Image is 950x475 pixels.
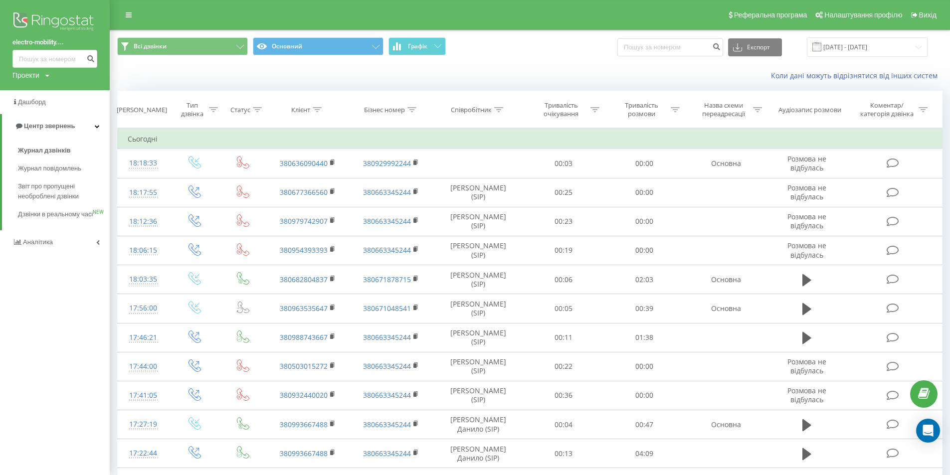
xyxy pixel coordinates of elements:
span: Розмова не відбулась [787,154,826,172]
td: 00:22 [523,352,603,381]
td: 00:00 [604,207,684,236]
a: Коли дані можуть відрізнятися вiд інших систем [771,71,943,80]
td: 00:47 [604,410,684,439]
td: 00:11 [523,323,603,352]
div: Співробітник [451,106,492,114]
td: [PERSON_NAME] (SIP) [433,381,523,410]
div: 18:06:15 [128,241,159,260]
a: 380663345244 [363,420,411,429]
span: Розмова не відбулась [787,212,826,230]
td: 00:00 [604,381,684,410]
span: Дзвінки в реальному часі [18,209,93,219]
input: Пошук за номером [12,50,97,68]
div: 18:18:33 [128,154,159,173]
div: [PERSON_NAME] [117,106,167,114]
td: 00:03 [523,149,603,178]
a: 380663345244 [363,361,411,371]
a: electro-mobility.... [12,37,97,47]
button: Всі дзвінки [117,37,248,55]
a: 380993667488 [280,449,328,458]
td: 00:00 [604,178,684,207]
a: 380663345244 [363,216,411,226]
td: 00:04 [523,410,603,439]
td: Сьогодні [118,129,943,149]
a: 380677366560 [280,187,328,197]
a: 380979742907 [280,216,328,226]
td: 00:13 [523,439,603,468]
td: 02:03 [604,265,684,294]
a: 380929992244 [363,158,411,168]
a: 380682804837 [280,275,328,284]
td: 01:38 [604,323,684,352]
a: Дзвінки в реальному часіNEW [18,205,110,223]
div: Статус [230,106,250,114]
td: 00:05 [523,294,603,323]
span: Розмова не відбулась [787,386,826,404]
div: Тривалість розмови [615,101,668,118]
div: Бізнес номер [364,106,405,114]
td: [PERSON_NAME] (SIP) [433,178,523,207]
div: 17:22:44 [128,444,159,463]
td: [PERSON_NAME] (SIP) [433,352,523,381]
td: [PERSON_NAME] (SIP) [433,207,523,236]
a: 380636090440 [280,158,328,168]
a: 380663345244 [363,187,411,197]
span: Графік [408,43,427,50]
div: 18:12:36 [128,212,159,231]
span: Дашборд [18,98,46,106]
img: Ringostat logo [12,10,97,35]
div: Open Intercom Messenger [916,419,940,443]
td: 00:39 [604,294,684,323]
span: Розмова не відбулась [787,357,826,375]
td: 00:06 [523,265,603,294]
a: 380663345244 [363,332,411,342]
button: Графік [388,37,446,55]
div: 18:03:35 [128,270,159,289]
span: Вихід [919,11,937,19]
td: 04:09 [604,439,684,468]
a: 380954393393 [280,245,328,255]
a: Звіт про пропущені необроблені дзвінки [18,177,110,205]
div: 17:27:19 [128,415,159,434]
td: [PERSON_NAME] (SIP) [433,236,523,265]
td: 00:36 [523,381,603,410]
a: 380663345244 [363,245,411,255]
div: Клієнт [291,106,310,114]
span: Всі дзвінки [134,42,167,50]
td: [PERSON_NAME] Данило (SIP) [433,410,523,439]
div: Коментар/категорія дзвінка [858,101,916,118]
td: Основна [684,294,768,323]
a: 380932440020 [280,390,328,400]
a: 380503015272 [280,361,328,371]
span: Звіт про пропущені необроблені дзвінки [18,181,105,201]
a: 380963535647 [280,304,328,313]
div: Тривалість очікування [535,101,588,118]
td: Основна [684,149,768,178]
a: 380993667488 [280,420,328,429]
a: Журнал повідомлень [18,159,110,177]
td: 00:00 [604,149,684,178]
td: 00:25 [523,178,603,207]
div: Аудіозапис розмови [778,106,841,114]
span: Центр звернень [24,122,75,130]
a: Журнал дзвінків [18,142,110,159]
td: [PERSON_NAME] Данило (SIP) [433,439,523,468]
a: 380671878715 [363,275,411,284]
a: 380663345244 [363,390,411,400]
div: Тип дзвінка [178,101,206,118]
button: Основний [253,37,383,55]
div: 18:17:55 [128,183,159,202]
span: Аналiтика [23,238,53,246]
div: Проекти [12,70,39,80]
td: [PERSON_NAME] (SIP) [433,294,523,323]
td: 00:00 [604,236,684,265]
td: [PERSON_NAME] (SIP) [433,323,523,352]
a: 380988743667 [280,332,328,342]
input: Пошук за номером [617,38,723,56]
td: 00:19 [523,236,603,265]
span: Реферальна програма [734,11,807,19]
td: Основна [684,410,768,439]
div: 17:41:05 [128,386,159,405]
div: Назва схеми переадресації [697,101,751,118]
a: Центр звернень [2,114,110,138]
